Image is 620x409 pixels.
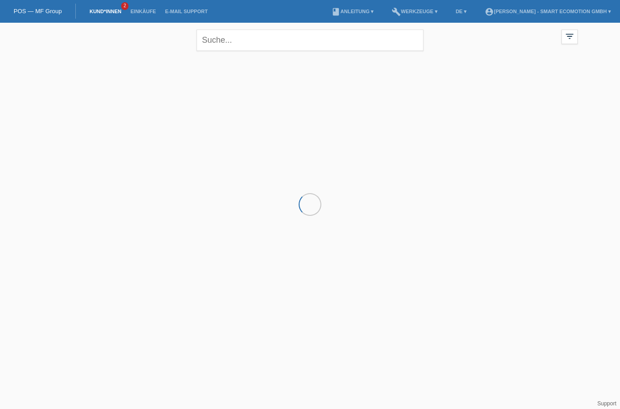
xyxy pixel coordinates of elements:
[565,31,575,41] i: filter_list
[480,9,615,14] a: account_circle[PERSON_NAME] - Smart Ecomotion GmbH ▾
[331,7,340,16] i: book
[392,7,401,16] i: build
[451,9,471,14] a: DE ▾
[485,7,494,16] i: account_circle
[197,30,423,51] input: Suche...
[327,9,378,14] a: bookAnleitung ▾
[387,9,442,14] a: buildWerkzeuge ▾
[126,9,160,14] a: Einkäufe
[14,8,62,15] a: POS — MF Group
[161,9,212,14] a: E-Mail Support
[597,400,616,407] a: Support
[85,9,126,14] a: Kund*innen
[121,2,128,10] span: 2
